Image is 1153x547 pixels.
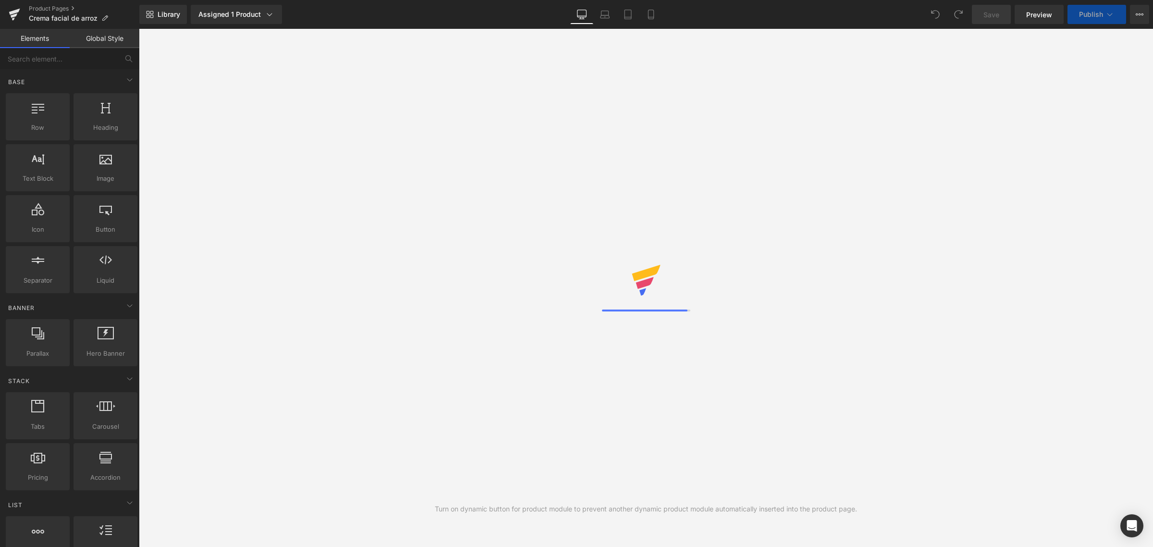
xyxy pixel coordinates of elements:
[29,14,98,22] span: Crema facial de arroz
[9,123,67,133] span: Row
[926,5,945,24] button: Undo
[139,5,187,24] a: New Library
[7,77,26,87] span: Base
[1026,10,1052,20] span: Preview
[158,10,180,19] span: Library
[593,5,616,24] a: Laptop
[76,275,135,286] span: Liquid
[435,504,857,514] div: Turn on dynamic button for product module to prevent another dynamic product module automatically...
[9,174,67,184] span: Text Block
[1130,5,1149,24] button: More
[76,123,135,133] span: Heading
[1067,5,1126,24] button: Publish
[7,376,31,385] span: Stack
[198,10,274,19] div: Assigned 1 Product
[29,5,139,12] a: Product Pages
[9,472,67,483] span: Pricing
[9,348,67,359] span: Parallax
[9,224,67,235] span: Icon
[7,303,36,312] span: Banner
[76,174,135,184] span: Image
[949,5,968,24] button: Redo
[9,422,67,432] span: Tabs
[76,472,135,483] span: Accordion
[76,224,135,235] span: Button
[570,5,593,24] a: Desktop
[1120,514,1143,537] div: Open Intercom Messenger
[983,10,999,20] span: Save
[76,348,135,359] span: Hero Banner
[1015,5,1064,24] a: Preview
[9,275,67,286] span: Separator
[1079,11,1103,18] span: Publish
[70,29,139,48] a: Global Style
[639,5,662,24] a: Mobile
[7,500,24,510] span: List
[616,5,639,24] a: Tablet
[76,422,135,432] span: Carousel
